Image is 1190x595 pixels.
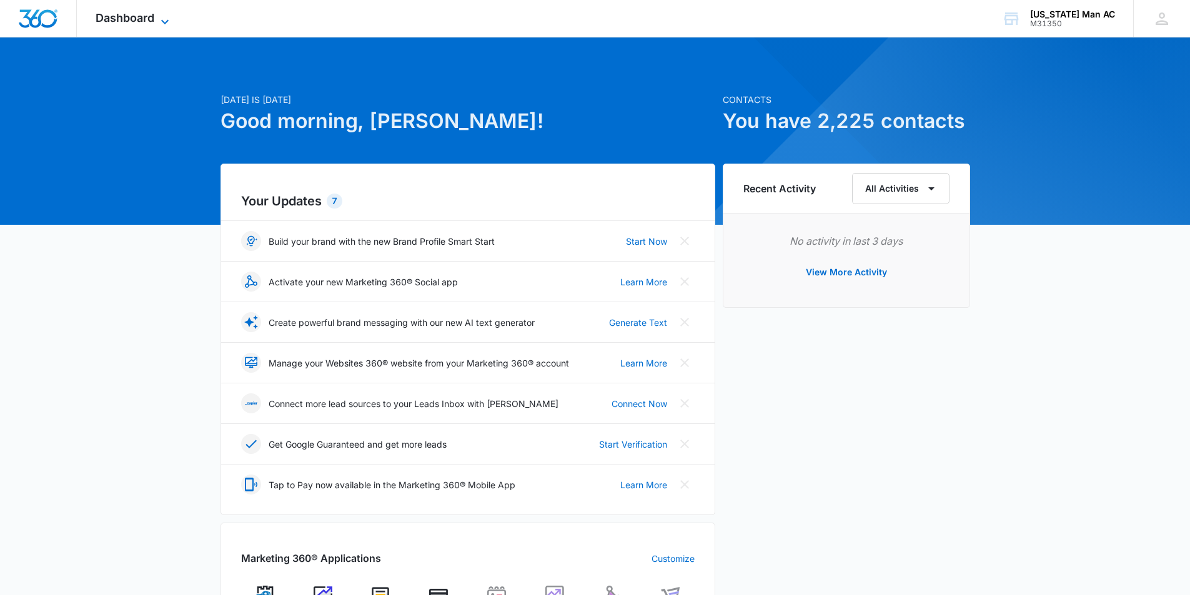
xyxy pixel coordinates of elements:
[620,275,667,288] a: Learn More
[221,106,715,136] h1: Good morning, [PERSON_NAME]!
[327,194,342,209] div: 7
[612,397,667,410] a: Connect Now
[620,478,667,491] a: Learn More
[675,312,695,332] button: Close
[1030,9,1115,19] div: account name
[652,552,695,565] a: Customize
[269,316,535,329] p: Create powerful brand messaging with our new AI text generator
[675,393,695,413] button: Close
[620,357,667,370] a: Learn More
[221,93,715,106] p: [DATE] is [DATE]
[96,11,154,24] span: Dashboard
[793,257,900,287] button: View More Activity
[269,357,569,370] p: Manage your Websites 360® website from your Marketing 360® account
[269,397,558,410] p: Connect more lead sources to your Leads Inbox with [PERSON_NAME]
[269,275,458,288] p: Activate your new Marketing 360® Social app
[269,438,447,451] p: Get Google Guaranteed and get more leads
[743,234,950,248] p: No activity in last 3 days
[675,231,695,251] button: Close
[1030,19,1115,28] div: account id
[241,192,695,210] h2: Your Updates
[675,272,695,292] button: Close
[743,181,816,196] h6: Recent Activity
[599,438,667,451] a: Start Verification
[626,235,667,248] a: Start Now
[723,93,970,106] p: Contacts
[675,353,695,373] button: Close
[609,316,667,329] a: Generate Text
[675,434,695,454] button: Close
[852,173,950,204] button: All Activities
[241,551,381,566] h2: Marketing 360® Applications
[675,475,695,494] button: Close
[269,235,495,248] p: Build your brand with the new Brand Profile Smart Start
[723,106,970,136] h1: You have 2,225 contacts
[269,478,515,491] p: Tap to Pay now available in the Marketing 360® Mobile App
